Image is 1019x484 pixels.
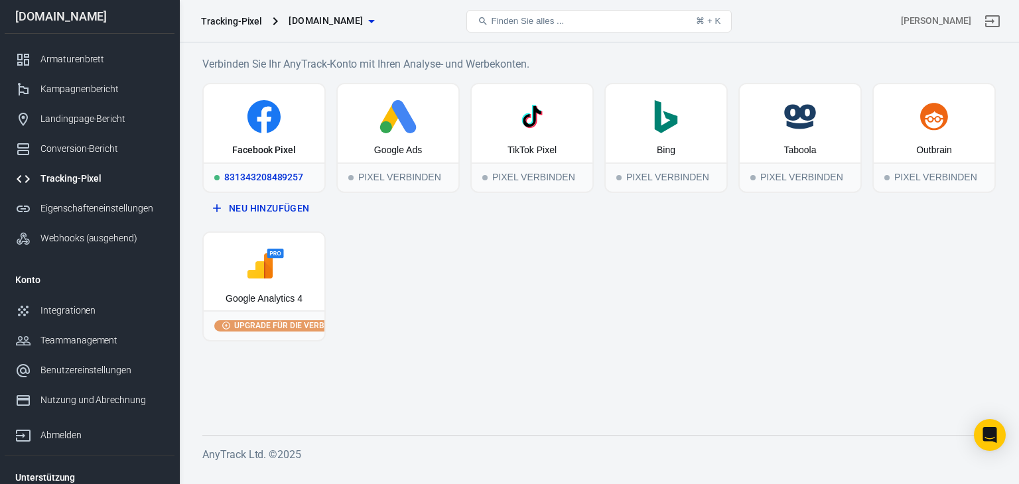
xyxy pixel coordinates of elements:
a: Integrationen [5,296,174,326]
font: Finden Sie alles ... [491,16,564,26]
a: Webhooks (ausgehend) [5,223,174,253]
font: AnyTrack Ltd. © [202,448,277,461]
a: Landingpage-Bericht [5,104,174,134]
font: Upgrade für die Verbindung [234,321,354,330]
font: Webhooks (ausgehend) [40,233,137,243]
div: Öffnen Sie den Intercom Messenger [974,419,1006,451]
span: Pixel verbinden [884,175,890,180]
font: Google Ads [374,145,422,155]
font: Unterstützung [15,472,75,483]
a: Armaturenbrett [5,44,174,74]
font: Konto [15,274,40,285]
span: Pixel verbinden [348,175,354,180]
font: Verbinden Sie Ihr AnyTrack-Konto mit Ihren Analyse- und Werbekonten. [202,58,529,70]
font: TikTok Pixel [508,145,557,155]
font: Bing [657,145,675,155]
font: Tracking-Pixel [40,173,102,184]
font: Pixel verbinden [492,172,575,182]
font: Pixel verbinden [358,172,441,182]
a: Eigenschafteneinstellungen [5,194,174,223]
button: BingPixel verbindenPixel verbinden [604,83,728,193]
a: Facebook PixelLäuft831343208489257 [202,83,326,193]
button: Neu hinzufügen [208,196,320,221]
a: Kampagnenbericht [5,74,174,104]
font: Conversion-Bericht [40,143,118,154]
font: Integrationen [40,305,96,316]
font: Landingpage-Bericht [40,113,125,124]
font: Tracking-Pixel [201,16,262,27]
font: Facebook Pixel [232,145,296,155]
button: [DOMAIN_NAME] [283,9,379,33]
font: ⌘ + K [696,16,720,26]
font: Armaturenbrett [40,54,104,64]
div: Konto-ID: 4GGnmKtI [901,14,971,28]
span: Pixel verbinden [616,175,622,180]
a: Abmelden [977,5,1008,37]
span: Pixel verbinden [750,175,756,180]
font: Eigenschafteneinstellungen [40,203,153,213]
button: TikTok PixelPixel verbindenPixel verbinden [470,83,594,193]
font: [DOMAIN_NAME] [289,15,363,26]
font: 2025 [277,448,301,461]
font: Pixel verbinden [626,172,709,182]
a: Tracking-Pixel [5,164,174,194]
button: TaboolaPixel verbindenPixel verbinden [738,83,862,193]
font: Neu hinzufügen [229,203,310,213]
font: Pixel verbinden [894,172,977,182]
span: Läuft [214,175,220,180]
button: OutbrainPixel verbindenPixel verbinden [872,83,996,193]
font: Nutzung und Abrechnung [40,394,146,405]
font: Outbrain [916,145,952,155]
button: Google Analytics 4Upgrade für die Verbindung [202,231,326,341]
a: Benutzereinstellungen [5,355,174,385]
div: Tracking-Pixel [201,15,262,28]
font: Taboola [783,145,816,155]
font: [PERSON_NAME] [901,15,971,26]
font: Teammanagement [40,335,117,345]
font: [DOMAIN_NAME] [15,9,107,23]
font: Google Analytics 4 [226,293,303,304]
a: Teammanagement [5,326,174,355]
button: Google AdsPixel verbindenPixel verbinden [336,83,460,193]
font: Kampagnenbericht [40,84,119,94]
a: Abmelden [5,415,174,450]
a: Nutzung und Abrechnung [5,385,174,415]
font: Abmelden [40,430,82,440]
span: Pixel verbinden [482,175,488,180]
font: 831343208489257 [224,172,303,182]
font: Pixel verbinden [760,172,843,182]
span: olgawebersocial.de [289,13,363,29]
button: Finden Sie alles ...⌘ + K [466,10,732,32]
font: Benutzereinstellungen [40,365,131,375]
a: Conversion-Bericht [5,134,174,164]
